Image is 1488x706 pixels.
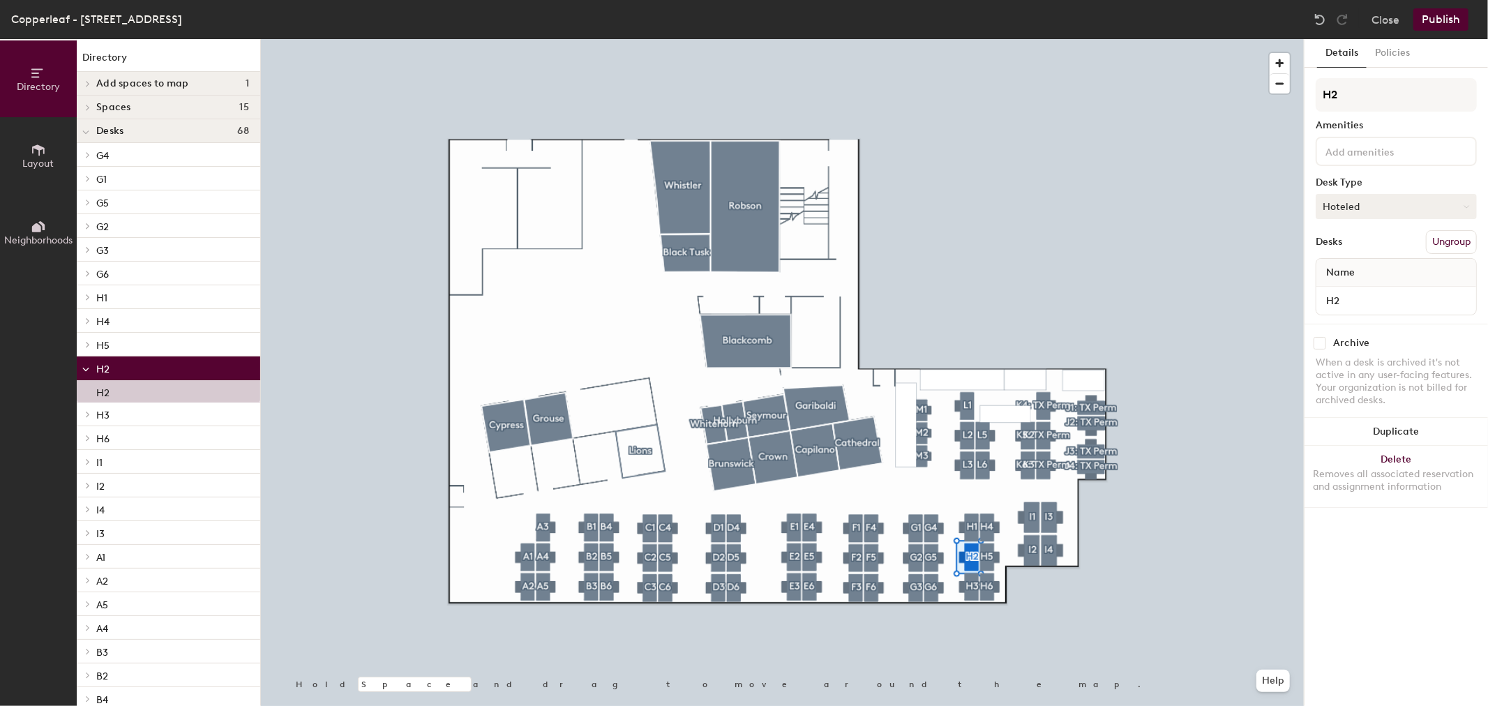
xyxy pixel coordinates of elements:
[1323,142,1448,159] input: Add amenities
[1316,120,1477,131] div: Amenities
[96,457,103,469] span: I1
[1256,670,1290,692] button: Help
[96,269,109,280] span: G6
[4,234,73,246] span: Neighborhoods
[96,647,108,659] span: B3
[1319,291,1473,310] input: Unnamed desk
[96,504,105,516] span: I4
[96,410,110,421] span: H3
[17,81,60,93] span: Directory
[1367,39,1418,68] button: Policies
[96,383,110,399] p: H2
[1413,8,1468,31] button: Publish
[1313,468,1480,493] div: Removes all associated reservation and assignment information
[1371,8,1399,31] button: Close
[77,50,260,72] h1: Directory
[96,599,108,611] span: A5
[1316,236,1342,248] div: Desks
[1316,356,1477,407] div: When a desk is archived it's not active in any user-facing features. Your organization is not bil...
[96,126,123,137] span: Desks
[1333,338,1369,349] div: Archive
[96,363,110,375] span: H2
[23,158,54,170] span: Layout
[96,221,109,233] span: G2
[1319,260,1362,285] span: Name
[1316,194,1477,219] button: Hoteled
[1317,39,1367,68] button: Details
[96,552,105,564] span: A1
[246,78,249,89] span: 1
[96,150,109,162] span: G4
[96,174,107,186] span: G1
[96,433,110,445] span: H6
[1335,13,1349,27] img: Redo
[96,528,105,540] span: I3
[237,126,249,137] span: 68
[96,670,108,682] span: B2
[96,340,110,352] span: H5
[96,316,110,328] span: H4
[96,623,108,635] span: A4
[96,102,131,113] span: Spaces
[11,10,182,28] div: Copperleaf - [STREET_ADDRESS]
[1316,177,1477,188] div: Desk Type
[1426,230,1477,254] button: Ungroup
[96,197,109,209] span: G5
[1305,446,1488,507] button: DeleteRemoves all associated reservation and assignment information
[96,694,108,706] span: B4
[96,78,189,89] span: Add spaces to map
[239,102,249,113] span: 15
[96,481,105,493] span: I2
[1313,13,1327,27] img: Undo
[96,576,108,587] span: A2
[96,245,109,257] span: G3
[96,292,107,304] span: H1
[1305,418,1488,446] button: Duplicate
